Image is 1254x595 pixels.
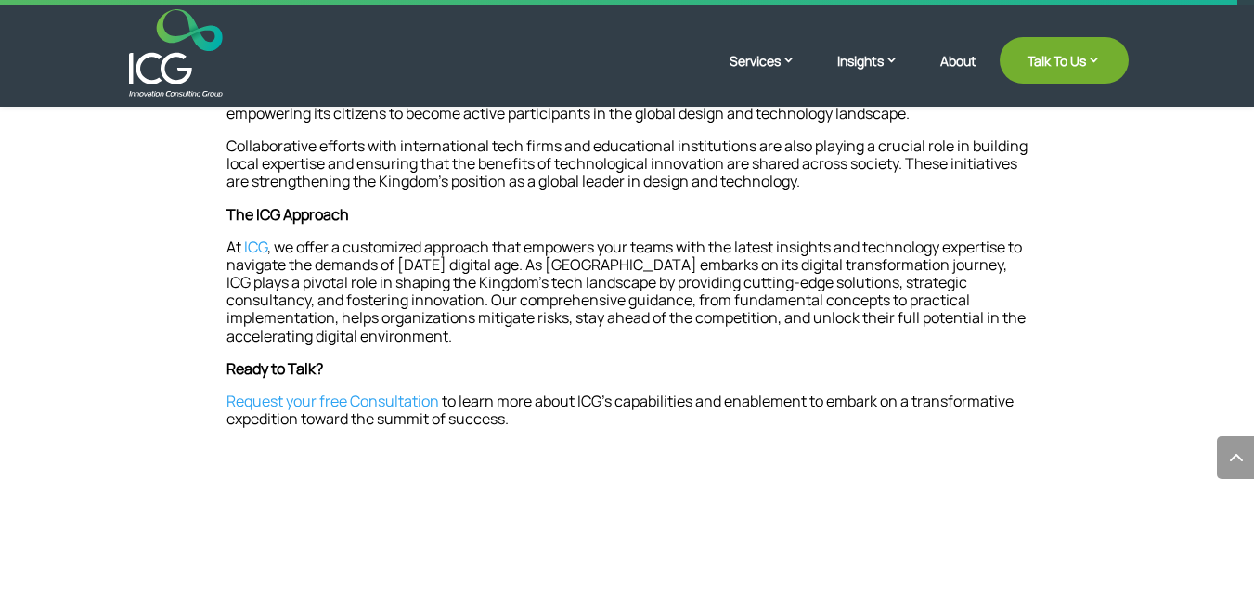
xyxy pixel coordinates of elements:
[129,9,223,97] img: ICG
[837,51,917,97] a: Insights
[730,51,814,97] a: Services
[226,204,349,225] strong: The ICG Approach
[226,391,439,411] a: Request your free Consultation
[226,358,323,379] strong: Ready to Talk?
[945,395,1254,595] div: أداة الدردشة
[226,393,1028,428] p: to learn more about ICG’s capabilities and enablement to embark on a transformative expedition to...
[940,54,976,97] a: About
[1000,37,1129,84] a: Talk To Us
[244,237,267,257] a: ICG
[226,239,1028,360] p: At , we offer a customized approach that empowers your teams with the latest insights and technol...
[945,395,1254,595] iframe: Chat Widget
[226,137,1028,206] p: Collaborative efforts with international tech firms and educational institutions are also playing...
[126,530,392,575] span: You may also like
